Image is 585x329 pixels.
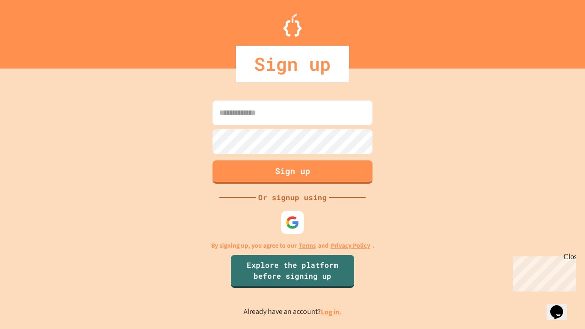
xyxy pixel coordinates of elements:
[256,192,329,203] div: Or signup using
[244,306,342,318] p: Already have an account?
[286,216,299,229] img: google-icon.svg
[231,255,354,288] a: Explore the platform before signing up
[236,46,349,82] div: Sign up
[299,241,316,250] a: Terms
[213,160,372,184] button: Sign up
[509,253,576,292] iframe: chat widget
[283,14,302,37] img: Logo.svg
[211,241,374,250] p: By signing up, you agree to our and .
[331,241,370,250] a: Privacy Policy
[547,292,576,320] iframe: chat widget
[321,307,342,317] a: Log in.
[4,4,63,58] div: Chat with us now!Close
